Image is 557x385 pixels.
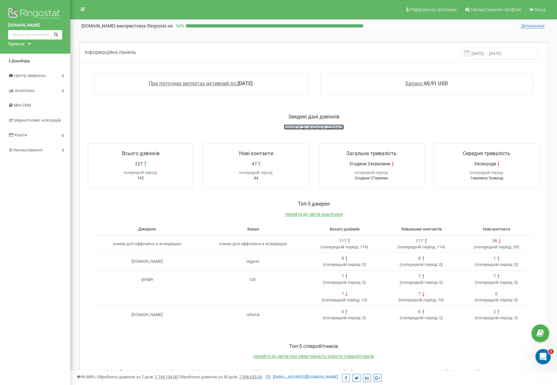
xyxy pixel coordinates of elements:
div: 1 [493,255,496,262]
span: попередній період: [324,262,361,267]
span: ( 0 ) [323,280,366,285]
p: 54 % [173,23,186,29]
a: При поточних витратах активний до:[DATE] [149,80,252,87]
span: попередній період: [470,170,504,175]
span: попередній період: [475,245,512,249]
span: попередній період: [401,262,438,267]
td: номер для оффлайна и исходящих [94,235,200,253]
span: При поточних витратах активний до: [149,80,237,87]
u: 7 596 625,00 [239,374,262,379]
span: попередній період: [324,315,361,320]
span: попередній період: [322,245,359,249]
div: 7 [418,291,421,297]
span: ( 0 ) [323,315,366,320]
span: 54секунди [474,161,496,167]
span: Нові контакти [483,227,510,231]
span: Аналiтика [15,88,34,93]
div: 117 [339,238,346,244]
a: перейти до звітів аналітики [285,212,342,217]
span: Загальна тривалість [446,369,486,374]
div: 7 [418,273,421,280]
span: Унікальних контактів [401,227,441,231]
span: Джерело [138,227,156,231]
span: Налаштування [13,147,42,152]
span: Унікальних контактів [252,369,293,374]
span: Вихід [535,7,546,12]
span: ( 39 ) [473,245,519,249]
span: 1хвилина 5секунд [470,176,503,180]
span: Співробітник [106,369,131,374]
p: [DOMAIN_NAME] [81,23,173,29]
td: organic [200,253,306,271]
span: Всього дзвінків [171,369,201,374]
span: Центр звернень [14,73,46,78]
span: Mini CRM [14,103,31,108]
span: ( 0 ) [475,315,518,320]
span: ( 114 ) [320,245,368,249]
span: попередній період: [476,315,513,320]
div: 7 [341,273,344,280]
div: 6 [341,309,344,315]
span: Баланс: [405,80,424,87]
span: Загальна тривалість [346,150,396,156]
span: попередній період: [398,245,436,249]
div: 2 [493,309,496,315]
span: використовує Ringostat на [117,23,173,28]
span: ( 0 ) [399,315,443,320]
span: 227 [135,161,143,167]
span: Зведені дані дзвінків [288,114,339,120]
span: попередній період: [401,315,438,320]
span: Налаштування профілю [471,7,521,12]
div: 8 [341,255,344,262]
a: [EMAIL_ADDRESS][DOMAIN_NAME] [266,374,338,379]
img: Ringostat logo [8,6,62,22]
div: 7 [493,273,496,280]
span: ( 10 ) [321,298,367,302]
div: 0 [495,291,498,297]
td: google [94,270,200,288]
u: 1 744 194,00 [155,374,178,379]
td: [DOMAIN_NAME] [94,306,200,323]
span: Нові контакти [239,150,273,156]
span: Середня тривалість [463,150,510,156]
span: Toп-5 джерел [298,201,330,207]
span: 3години 27хвилин [355,176,388,180]
span: Всього дзвінків [329,227,359,231]
div: 8 [418,255,421,262]
div: 36 [492,238,497,244]
span: Маркетплейс інтеграцій [14,118,61,123]
span: ( 0 ) [399,262,443,267]
td: [DOMAIN_NAME] [94,253,200,271]
td: cpc [200,270,306,288]
span: 3години 24хвилини [349,161,390,167]
div: Проєкти [8,41,24,47]
span: Всього дзвінків [122,150,160,156]
span: Канал [247,227,259,231]
span: Нові контакти [344,369,371,374]
span: попередній період: [324,280,361,285]
td: referral [200,306,306,323]
span: ( 114 ) [397,245,445,249]
span: ( 10 ) [398,298,444,302]
span: попередній період: [354,170,388,175]
div: 6 [418,309,421,315]
div: 117 [416,238,423,244]
span: попередній період: [476,262,513,267]
span: ( 0 ) [323,262,366,267]
span: ( 0 ) [475,280,518,285]
span: 99,989% [77,374,96,379]
td: номер для оффлайна и исходящих [200,235,306,253]
span: попередній період: [401,280,438,285]
span: ( 0 ) [399,280,443,285]
span: Оброблено дзвінків за 7 днів : [97,374,178,379]
a: перейти до звітів про ефективність роботи співробітників [253,354,374,359]
a: перейти до журналу дзвінків [284,125,344,130]
span: ( 0 ) [475,298,518,302]
a: Баланс:60,91 USD [405,80,448,87]
span: попередній період: [400,298,437,302]
input: Пошук за номером [8,30,62,40]
span: попередній період: [323,298,360,302]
